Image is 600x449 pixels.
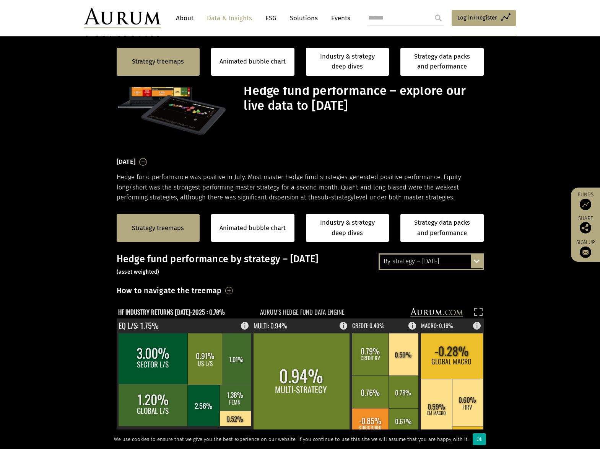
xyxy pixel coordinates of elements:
span: Log in/Register [457,13,497,22]
p: Hedge fund performance was positive in July. Most master hedge fund strategies generated positive... [117,172,484,202]
div: Ok [473,433,486,445]
img: Sign up to our newsletter [580,247,591,258]
div: Share [575,216,596,233]
a: Industry & strategy deep dives [306,214,389,242]
small: (asset weighted) [117,269,159,275]
span: sub-strategy [318,194,354,201]
a: Events [327,11,350,25]
img: Aurum [84,8,161,28]
a: Sign up [575,239,596,258]
img: Share this post [580,222,591,233]
a: ESG [262,11,280,25]
a: About [172,11,197,25]
h1: Hedge fund performance – explore our live data to [DATE] [244,83,481,113]
a: Data & Insights [203,11,256,25]
input: Submit [431,10,446,26]
a: Strategy treemaps [132,57,184,67]
div: By strategy – [DATE] [380,255,483,268]
a: Industry & strategy deep dives [306,48,389,76]
h3: How to navigate the treemap [117,284,222,297]
a: Solutions [286,11,322,25]
a: Strategy treemaps [132,223,184,233]
h3: Hedge fund performance by strategy – [DATE] [117,253,484,276]
img: Access Funds [580,199,591,210]
a: Animated bubble chart [220,223,286,233]
h3: [DATE] [117,156,136,168]
a: Strategy data packs and performance [400,48,484,76]
a: Animated bubble chart [220,57,286,67]
a: Funds [575,191,596,210]
a: Log in/Register [452,10,516,26]
a: Strategy data packs and performance [400,214,484,242]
